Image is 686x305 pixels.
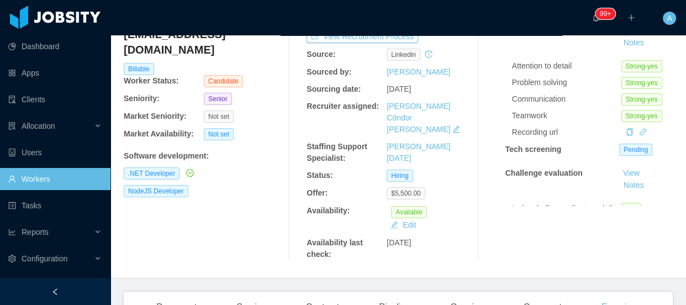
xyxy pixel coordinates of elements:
b: Offer: [307,188,328,197]
span: Reports [22,228,49,236]
a: icon: userWorkers [8,168,102,190]
b: Worker Status: [124,76,178,85]
i: icon: edit [452,125,460,133]
b: Availability last check: [307,238,362,259]
span: Strong-yes [621,60,662,72]
h4: [EMAIL_ADDRESS][DOMAIN_NAME] [124,27,284,57]
a: icon: appstoreApps [8,62,102,84]
div: Problem solving [512,77,621,88]
span: [DATE] [387,238,411,247]
span: $5,500.00 [387,187,425,199]
button: Notes [619,36,648,50]
a: icon: profileTasks [8,194,102,217]
span: Not set [204,128,234,140]
i: icon: setting [8,255,16,262]
strong: Challenge evaluation [505,169,583,177]
b: Recruiter assigned: [307,102,379,111]
b: Availability: [307,206,350,215]
button: icon: exportView Recruitment Process [307,30,418,43]
button: icon: editEdit [386,218,420,232]
a: View [619,169,643,177]
a: icon: robotUsers [8,141,102,164]
i: icon: bell [592,14,600,22]
a: icon: pie-chartDashboard [8,35,102,57]
b: Status: [307,171,333,180]
a: [PERSON_NAME] [387,67,450,76]
span: Strong-yes [621,77,662,89]
sup: 157 [595,8,615,19]
b: Market Seniority: [124,112,187,120]
a: [PERSON_NAME] Cóndor [PERSON_NAME] [387,102,450,134]
a: icon: link [639,128,647,136]
span: [DATE] [387,85,411,93]
b: Staffing Support Specialist: [307,142,367,162]
i: icon: line-chart [8,228,16,236]
span: Candidate [204,75,243,87]
span: A [667,12,672,25]
a: icon: check-circle [184,169,194,177]
span: Allocation [22,122,55,130]
b: Sourcing date: [307,85,361,93]
div: Copy [626,127,634,138]
a: icon: auditClients [8,88,102,111]
b: Sourced by: [307,67,351,76]
span: Pending [619,144,652,156]
span: NodeJS Developer [124,185,188,197]
b: Source: [307,50,335,59]
b: Seniority: [124,94,160,103]
i: icon: check-circle [186,169,194,177]
strong: Tech screening [505,145,562,154]
span: linkedin [387,49,420,61]
span: .NET Developer [124,167,180,180]
span: Strong-yes [621,93,662,106]
div: Attention to detail [512,60,621,72]
span: Billable [124,63,154,75]
div: Teamwork [512,110,621,122]
span: Senior [204,93,232,105]
div: Communication [512,93,621,105]
div: Is the challenge client-ready? [512,203,621,214]
button: Notes [619,179,648,192]
span: Configuration [22,254,67,263]
b: Software development : [124,151,209,160]
i: icon: copy [626,128,634,136]
b: Market Availability: [124,129,194,138]
div: Recording url [512,127,621,138]
a: [PERSON_NAME][DATE] [387,142,450,162]
i: icon: plus [627,14,635,22]
span: Not set [204,111,234,123]
span: Strong-yes [621,110,662,122]
span: Yes [621,203,641,215]
span: Hiring [387,170,413,182]
i: icon: history [425,50,432,58]
i: icon: solution [8,122,16,130]
a: icon: exportView Recruitment Process [307,32,418,41]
